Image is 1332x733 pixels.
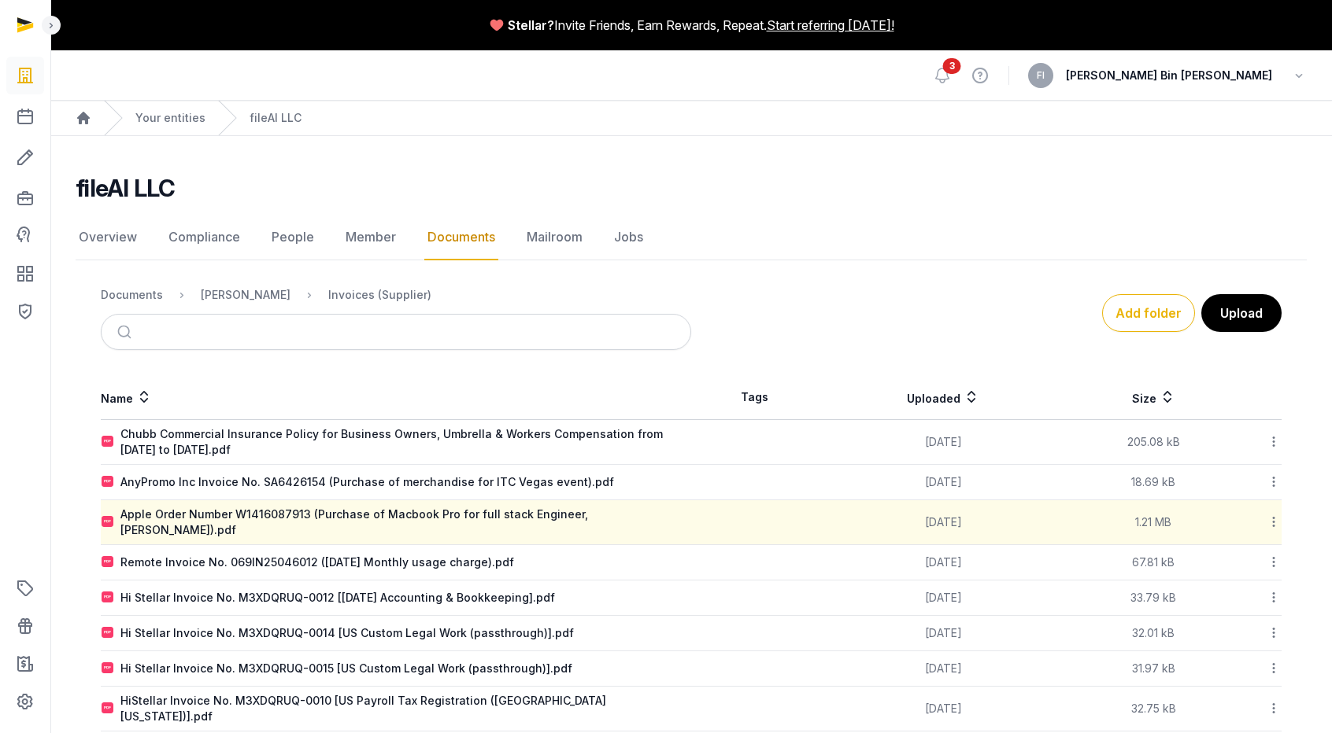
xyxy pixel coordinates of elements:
[120,590,555,606] div: Hi Stellar Invoice No. M3XDQRUQ-0012 [[DATE] Accounting & Bookkeeping].pdf
[925,515,962,529] span: [DATE]
[424,215,498,260] a: Documents
[102,436,114,448] img: pdf.svg
[342,215,399,260] a: Member
[691,375,818,420] th: Tags
[925,626,962,639] span: [DATE]
[50,101,1332,136] nav: Breadcrumb
[102,476,114,488] img: pdf.svg
[120,625,574,641] div: Hi Stellar Invoice No. M3XDQRUQ-0014 [US Custom Legal Work (passthrough)].pdf
[1028,63,1053,88] button: FI
[102,591,114,604] img: pdf.svg
[102,627,114,639] img: pdf.svg
[135,110,205,126] a: Your entities
[120,554,514,570] div: Remote Invoice No. 069IN25046012 ([DATE] Monthly usage charge).pdf
[925,475,962,488] span: [DATE]
[925,555,962,569] span: [DATE]
[120,426,690,458] div: Chubb Commercial Insurance Policy for Business Owners, Umbrella & Workers Compensation from [DATE...
[102,516,114,529] img: pdf.svg
[508,16,554,35] span: Stellar?
[120,506,690,538] div: Apple Order Number W1416087913 (Purchase of Macbook Pro for full stack Engineer, [PERSON_NAME]).pdf
[120,693,690,724] div: HiStellar Invoice No. M3XDQRUQ-0010 [US Payroll Tax Registration ([GEOGRAPHIC_DATA] [US_STATE])].pdf
[925,661,962,675] span: [DATE]
[943,58,961,74] span: 3
[102,556,114,569] img: pdf.svg
[201,287,290,303] div: [PERSON_NAME]
[250,110,302,126] a: fileAI LLC
[1049,551,1332,733] iframe: Chat Widget
[1068,375,1238,420] th: Size
[1066,66,1272,85] span: [PERSON_NAME] Bin [PERSON_NAME]
[101,375,691,420] th: Name
[165,215,243,260] a: Compliance
[102,662,114,675] img: pdf.svg
[1037,71,1045,80] span: FI
[268,215,317,260] a: People
[925,435,962,448] span: [DATE]
[76,174,176,202] h2: fileAI LLC
[925,591,962,604] span: [DATE]
[102,702,114,715] img: pdf.svg
[767,16,894,35] a: Start referring [DATE]!
[1068,420,1238,465] td: 205.08 kB
[925,702,962,715] span: [DATE]
[524,215,586,260] a: Mailroom
[1102,294,1195,332] button: Add folder
[101,287,163,303] div: Documents
[328,287,431,303] div: Invoices (Supplier)
[818,375,1068,420] th: Uploaded
[120,474,614,490] div: AnyPromo Inc Invoice No. SA6426154 (Purchase of merchandise for ITC Vegas event).pdf
[120,661,572,676] div: Hi Stellar Invoice No. M3XDQRUQ-0015 [US Custom Legal Work (passthrough)].pdf
[1068,465,1238,500] td: 18.69 kB
[1068,545,1238,580] td: 67.81 kB
[101,276,691,314] nav: Breadcrumb
[108,315,145,349] button: Submit
[76,215,140,260] a: Overview
[76,215,1307,260] nav: Tabs
[1201,294,1282,332] button: Upload
[1068,500,1238,545] td: 1.21 MB
[611,215,646,260] a: Jobs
